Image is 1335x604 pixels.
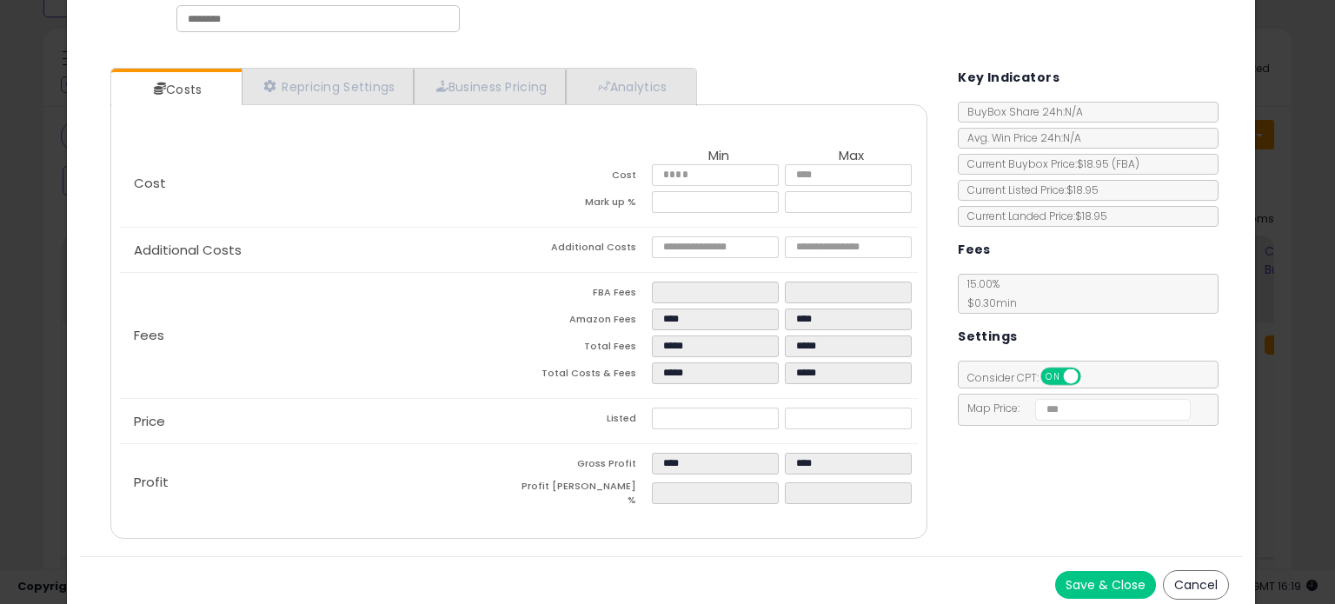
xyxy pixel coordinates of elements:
td: Cost [519,164,652,191]
a: Costs [111,72,240,107]
td: Profit [PERSON_NAME] % [519,480,652,512]
p: Price [120,415,519,428]
td: FBA Fees [519,282,652,309]
span: Avg. Win Price 24h: N/A [959,130,1081,145]
span: Current Listed Price: $18.95 [959,183,1099,197]
a: Business Pricing [414,69,566,104]
span: $18.95 [1077,156,1139,171]
a: Analytics [566,69,694,104]
p: Profit [120,475,519,489]
span: $0.30 min [959,295,1017,310]
td: Gross Profit [519,453,652,480]
span: Current Buybox Price: [959,156,1139,171]
td: Total Costs & Fees [519,362,652,389]
span: 15.00 % [959,276,1017,310]
h5: Fees [958,239,991,261]
a: Repricing Settings [242,69,414,104]
span: ON [1042,369,1064,384]
span: Consider CPT: [959,370,1104,385]
td: Listed [519,408,652,435]
button: Cancel [1163,570,1229,600]
td: Amazon Fees [519,309,652,335]
p: Cost [120,176,519,190]
span: Current Landed Price: $18.95 [959,209,1107,223]
p: Additional Costs [120,243,519,257]
td: Mark up % [519,191,652,218]
th: Min [652,149,785,164]
h5: Key Indicators [958,67,1059,89]
th: Max [785,149,918,164]
p: Fees [120,329,519,342]
button: Save & Close [1055,571,1156,599]
td: Additional Costs [519,236,652,263]
span: Map Price: [959,401,1191,415]
span: ( FBA ) [1112,156,1139,171]
td: Total Fees [519,335,652,362]
span: BuyBox Share 24h: N/A [959,104,1083,119]
h5: Settings [958,326,1017,348]
span: OFF [1079,369,1106,384]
